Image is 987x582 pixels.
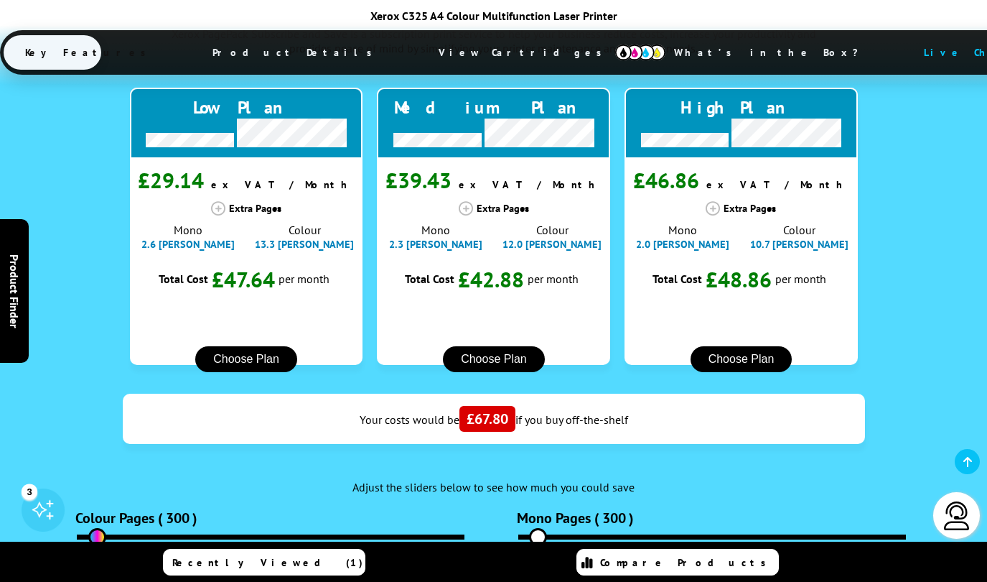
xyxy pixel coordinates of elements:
span: Key Features [4,35,175,70]
span: Total Cost [652,272,702,286]
a: Compare Products [576,549,779,576]
button: Choose Plan [195,346,297,372]
label: 300 [602,509,626,527]
img: user-headset-light.svg [942,502,971,530]
span: 2.0 [PERSON_NAME] [636,237,729,251]
span: Product Finder [7,254,22,328]
a: Recently Viewed (1) [163,549,365,576]
span: Product Details [191,35,401,70]
span: £42.88 [458,265,524,293]
span: £47.64 [212,265,275,293]
span: £29.14 [138,166,204,194]
span: Mono [668,223,697,237]
div: Extra Pages [130,201,363,216]
span: Total Cost [405,272,454,286]
span: 12.0 [PERSON_NAME] [502,237,602,251]
span: £48.86 [706,265,772,293]
span: £67.80 [459,406,515,432]
span: 13.3 [PERSON_NAME] [255,237,354,251]
span: Mono Pages ( [517,509,599,527]
label: 300 [166,509,190,527]
div: Low Plan [139,96,355,119]
span: £46.86 [633,166,699,194]
span: Colour [289,223,321,237]
span: What’s in the Box? [652,35,894,70]
span: ex VAT / Month [459,178,602,191]
div: 3 [22,484,37,499]
span: Mono [421,223,450,237]
span: Mono [174,223,202,237]
span: View Cartridges [417,34,637,71]
span: 2.6 [PERSON_NAME] [141,237,235,251]
span: Recently Viewed (1) [172,556,363,569]
span: ) [629,509,634,527]
span: £39.43 [385,166,452,194]
button: Choose Plan [443,346,545,372]
span: per month [279,273,329,285]
div: High Plan [633,96,848,119]
span: ex VAT / Month [706,178,849,191]
div: Extra Pages [377,201,610,216]
span: per month [775,273,826,285]
span: ex VAT / Month [211,178,354,191]
div: Your costs would be if you buy off-the-shelf [130,405,858,433]
span: 2.3 [PERSON_NAME] [389,237,482,251]
img: cmyk-icon.svg [615,45,665,60]
div: Medium Plan [385,96,602,119]
span: ) [192,509,197,527]
span: Colour [783,223,815,237]
div: Adjust the sliders below to see how much you could save [29,480,958,494]
span: Total Cost [159,272,208,286]
span: per month [528,273,579,285]
span: Colour Pages ( [75,509,163,527]
span: Colour [536,223,569,237]
div: Extra Pages [625,201,857,216]
button: Choose Plan [691,346,792,372]
span: 10.7 [PERSON_NAME] [750,237,848,251]
span: Compare Products [600,556,774,569]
